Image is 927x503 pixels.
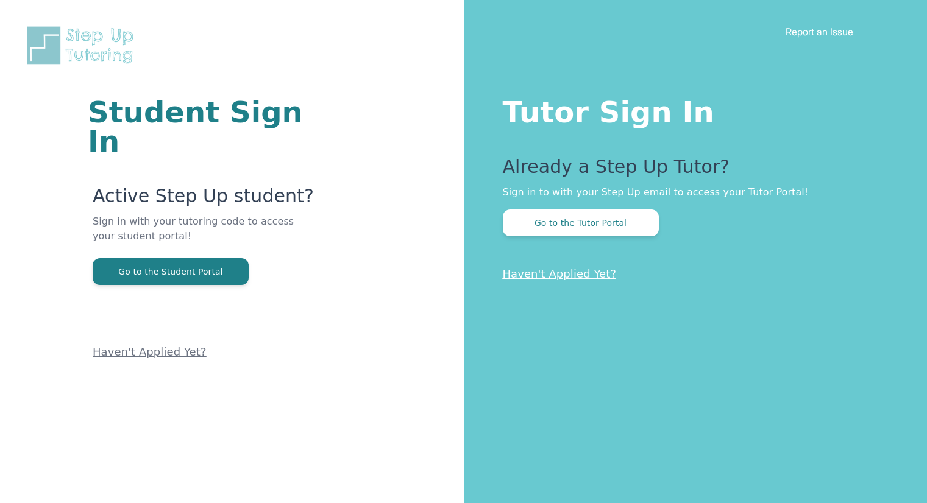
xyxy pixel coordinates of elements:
p: Already a Step Up Tutor? [503,156,879,185]
a: Report an Issue [786,26,853,38]
p: Sign in with your tutoring code to access your student portal! [93,214,318,258]
img: Step Up Tutoring horizontal logo [24,24,141,66]
a: Haven't Applied Yet? [503,267,617,280]
a: Go to the Tutor Portal [503,217,659,228]
h1: Student Sign In [88,97,318,156]
button: Go to the Student Portal [93,258,249,285]
a: Haven't Applied Yet? [93,345,207,358]
a: Go to the Student Portal [93,266,249,277]
button: Go to the Tutor Portal [503,209,659,236]
p: Sign in to with your Step Up email to access your Tutor Portal! [503,185,879,200]
h1: Tutor Sign In [503,93,879,127]
p: Active Step Up student? [93,185,318,214]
